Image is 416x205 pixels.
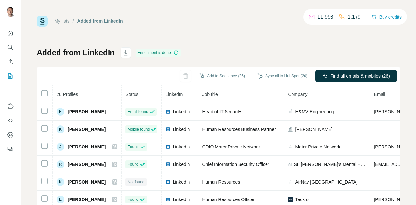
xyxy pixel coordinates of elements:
[5,27,16,39] button: Quick start
[165,92,183,97] span: LinkedIn
[127,179,144,185] span: Not found
[173,196,190,203] span: LinkedIn
[173,161,190,168] span: LinkedIn
[5,42,16,53] button: Search
[173,126,190,133] span: LinkedIn
[165,144,171,149] img: LinkedIn logo
[202,144,260,149] span: CDIO Mater Private Network
[253,71,312,81] button: Sync all to HubSpot (26)
[68,196,106,203] span: [PERSON_NAME]
[5,143,16,155] button: Feedback
[57,143,64,151] div: J
[295,179,357,185] span: AirNav [GEOGRAPHIC_DATA]
[37,16,48,27] img: Surfe Logo
[202,92,218,97] span: Job title
[57,125,64,133] div: K
[5,100,16,112] button: Use Surfe on LinkedIn
[295,126,332,133] span: [PERSON_NAME]
[5,70,16,82] button: My lists
[127,126,150,132] span: Mobile found
[127,161,138,167] span: Found
[127,144,138,150] span: Found
[136,49,181,57] div: Enrichment is done
[57,160,64,168] div: R
[371,12,402,21] button: Buy credits
[57,178,64,186] div: K
[68,126,106,133] span: [PERSON_NAME]
[5,56,16,68] button: Enrich CSV
[202,109,241,114] span: Head of IT Security
[5,115,16,126] button: Use Surfe API
[288,92,307,97] span: Company
[374,92,385,97] span: Email
[165,179,171,185] img: LinkedIn logo
[202,179,240,185] span: Human Resources
[165,197,171,202] img: LinkedIn logo
[5,129,16,141] button: Dashboard
[294,161,366,168] span: St. [PERSON_NAME]'s Mental Health Services
[57,196,64,203] div: E
[173,109,190,115] span: LinkedIn
[165,162,171,167] img: LinkedIn logo
[57,92,78,97] span: 26 Profiles
[73,18,74,24] li: /
[68,179,106,185] span: [PERSON_NAME]
[295,144,340,150] span: Mater Private Network
[165,109,171,114] img: LinkedIn logo
[68,144,106,150] span: [PERSON_NAME]
[202,197,254,202] span: Human Resources Officer
[295,196,308,203] span: Teckro
[195,71,250,81] button: Add to Sequence (26)
[173,144,190,150] span: LinkedIn
[57,108,64,116] div: E
[54,19,70,24] a: My lists
[330,73,390,79] span: Find all emails & mobiles (26)
[37,47,115,58] h1: Added from LinkedIn
[68,161,106,168] span: [PERSON_NAME]
[295,109,334,115] span: H&MV Engineering
[125,92,138,97] span: Status
[68,109,106,115] span: [PERSON_NAME]
[202,162,269,167] span: Chief Information Security Officer
[202,127,276,132] span: Human Resources Business Partner
[165,127,171,132] img: LinkedIn logo
[173,179,190,185] span: LinkedIn
[348,13,361,21] p: 1,179
[127,109,148,115] span: Email found
[127,197,138,202] span: Found
[288,197,293,202] img: company-logo
[318,13,333,21] p: 11,998
[315,70,397,82] button: Find all emails & mobiles (26)
[77,18,123,24] div: Added from LinkedIn
[5,6,16,17] img: Avatar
